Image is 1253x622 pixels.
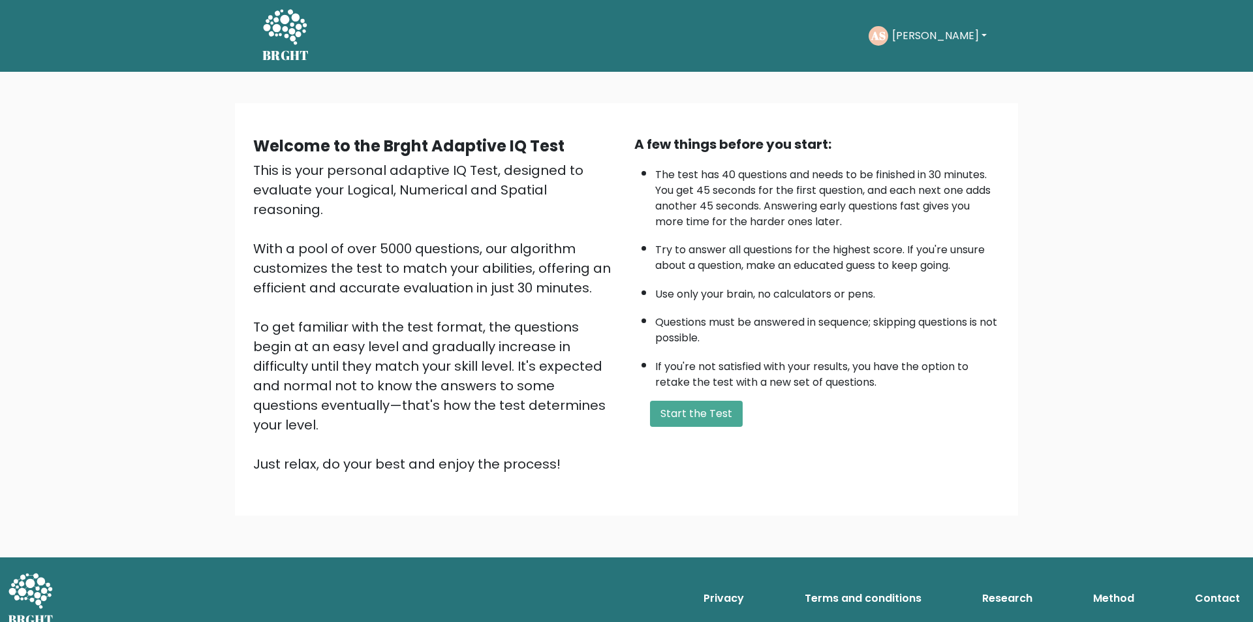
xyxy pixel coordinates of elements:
[262,5,309,67] a: BRGHT
[650,401,743,427] button: Start the Test
[253,135,565,157] b: Welcome to the Brght Adaptive IQ Test
[888,27,991,44] button: [PERSON_NAME]
[262,48,309,63] h5: BRGHT
[655,308,1000,346] li: Questions must be answered in sequence; skipping questions is not possible.
[1190,585,1245,612] a: Contact
[871,28,886,43] text: AS
[655,280,1000,302] li: Use only your brain, no calculators or pens.
[634,134,1000,154] div: A few things before you start:
[799,585,927,612] a: Terms and conditions
[977,585,1038,612] a: Research
[1088,585,1139,612] a: Method
[655,236,1000,273] li: Try to answer all questions for the highest score. If you're unsure about a question, make an edu...
[698,585,749,612] a: Privacy
[655,161,1000,230] li: The test has 40 questions and needs to be finished in 30 minutes. You get 45 seconds for the firs...
[253,161,619,474] div: This is your personal adaptive IQ Test, designed to evaluate your Logical, Numerical and Spatial ...
[655,352,1000,390] li: If you're not satisfied with your results, you have the option to retake the test with a new set ...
